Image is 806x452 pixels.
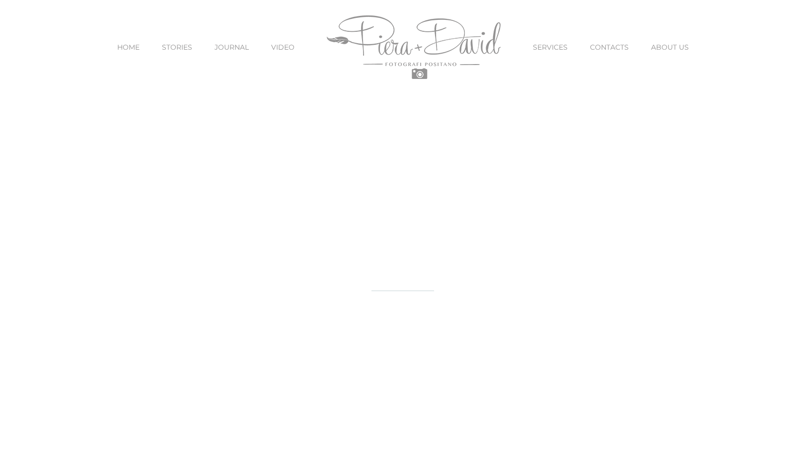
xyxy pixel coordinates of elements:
[651,44,689,51] span: ABOUT US
[271,44,294,51] span: VIDEO
[162,44,192,51] span: STORIES
[327,15,501,79] img: Piera Plus David Photography Positano Logo
[215,44,249,51] span: JOURNAL
[533,26,568,68] a: SERVICES
[533,44,568,51] span: SERVICES
[162,26,192,68] a: STORIES
[117,26,140,68] a: HOME
[590,44,629,51] span: CONTACTS
[590,26,629,68] a: CONTACTS
[117,44,140,51] span: HOME
[271,26,294,68] a: VIDEO
[651,26,689,68] a: ABOUT US
[249,347,556,379] em: Let's go on an adventure together
[215,26,249,68] a: JOURNAL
